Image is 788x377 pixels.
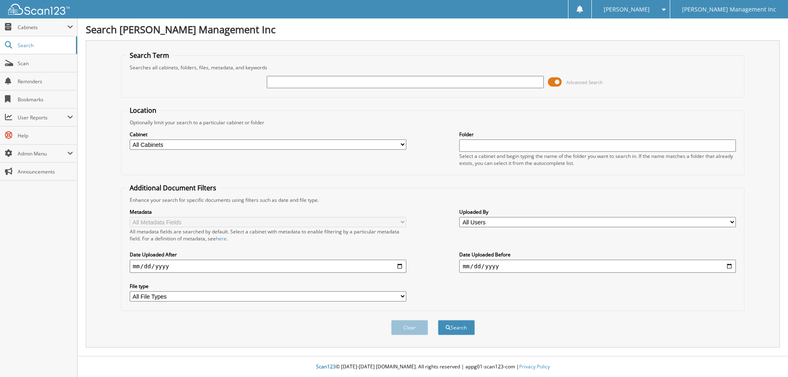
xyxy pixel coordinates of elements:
[18,150,67,157] span: Admin Menu
[682,7,776,12] span: [PERSON_NAME] Management Inc
[566,79,603,85] span: Advanced Search
[130,251,406,258] label: Date Uploaded After
[126,51,173,60] legend: Search Term
[459,251,736,258] label: Date Uploaded Before
[126,119,740,126] div: Optionally limit your search to a particular cabinet or folder
[18,96,73,103] span: Bookmarks
[459,131,736,138] label: Folder
[130,260,406,273] input: start
[391,320,428,335] button: Clear
[747,338,788,377] iframe: Chat Widget
[126,196,740,203] div: Enhance your search for specific documents using filters such as date and file type.
[438,320,475,335] button: Search
[459,208,736,215] label: Uploaded By
[316,363,336,370] span: Scan123
[519,363,550,370] a: Privacy Policy
[130,208,406,215] label: Metadata
[8,4,70,15] img: scan123-logo-white.svg
[18,78,73,85] span: Reminders
[18,114,67,121] span: User Reports
[126,183,220,192] legend: Additional Document Filters
[130,283,406,290] label: File type
[130,131,406,138] label: Cabinet
[18,132,73,139] span: Help
[130,228,406,242] div: All metadata fields are searched by default. Select a cabinet with metadata to enable filtering b...
[18,24,67,31] span: Cabinets
[604,7,650,12] span: [PERSON_NAME]
[126,64,740,71] div: Searches all cabinets, folders, files, metadata, and keywords
[126,106,160,115] legend: Location
[18,42,72,49] span: Search
[459,260,736,273] input: end
[18,60,73,67] span: Scan
[459,153,736,167] div: Select a cabinet and begin typing the name of the folder you want to search in. If the name match...
[216,235,227,242] a: here
[86,23,780,36] h1: Search [PERSON_NAME] Management Inc
[78,357,788,377] div: © [DATE]-[DATE] [DOMAIN_NAME]. All rights reserved | appg01-scan123-com |
[18,168,73,175] span: Announcements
